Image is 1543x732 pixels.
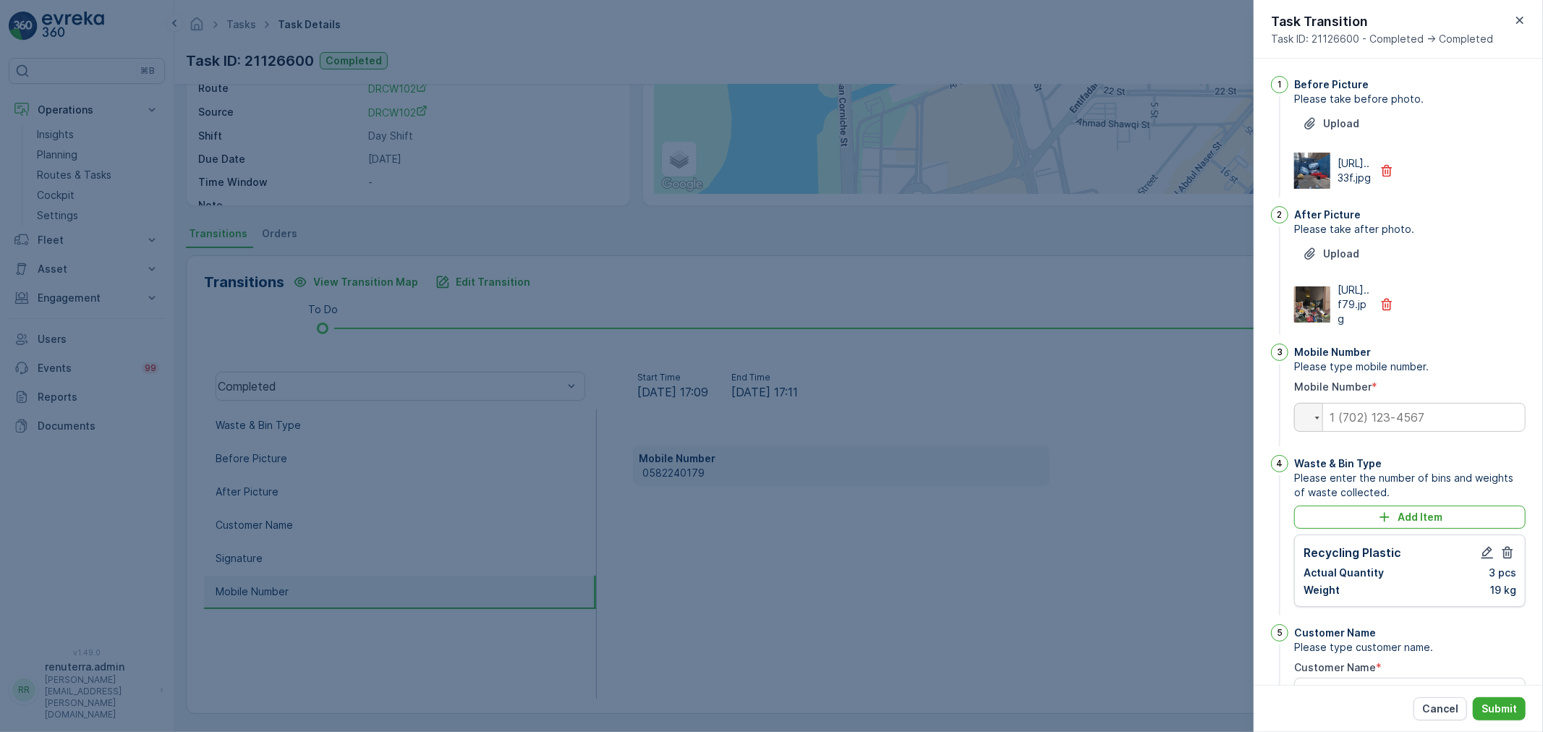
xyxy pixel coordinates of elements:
p: 19 kg [1490,583,1516,597]
p: Actual Quantity [1304,566,1384,580]
p: Waste & Bin Type [1294,456,1382,471]
div: 4 [1271,455,1288,472]
p: [URL]..f79.jpg [1338,283,1371,326]
p: Customer Name [1294,626,1376,640]
div: 5 [1271,624,1288,642]
p: Recycling Plastic [1304,544,1401,561]
input: 1 (702) 123-4567 [1294,403,1526,432]
span: Please take after photo. [1294,222,1526,237]
button: Cancel [1414,697,1467,720]
p: Add Item [1398,510,1442,524]
span: Please type mobile number. [1294,359,1526,374]
p: Upload [1323,247,1359,261]
p: Before Picture [1294,77,1369,92]
span: Please take before photo. [1294,92,1526,106]
span: Please type customer name. [1294,640,1526,655]
label: Customer Name [1294,661,1376,673]
button: Add Item [1294,506,1526,529]
img: Media Preview [1294,286,1330,323]
p: Weight [1304,583,1340,597]
p: Task Transition [1271,12,1493,32]
div: 3 [1271,344,1288,361]
p: Mobile Number [1294,345,1371,359]
div: 2 [1271,206,1288,224]
button: Submit [1473,697,1526,720]
div: 1 [1271,76,1288,93]
p: Submit [1482,702,1517,716]
span: Please enter the number of bins and weights of waste collected. [1294,471,1526,500]
label: Mobile Number [1294,380,1372,393]
p: After Picture [1294,208,1361,222]
p: 3 pcs [1489,566,1516,580]
p: [URL]..33f.jpg [1338,156,1371,185]
p: Cancel [1422,702,1458,716]
span: Task ID: 21126600 - Completed -> Completed [1271,32,1493,46]
button: Upload File [1294,112,1368,135]
p: Upload [1323,116,1359,131]
img: Media Preview [1294,153,1330,189]
button: Upload File [1294,242,1368,265]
